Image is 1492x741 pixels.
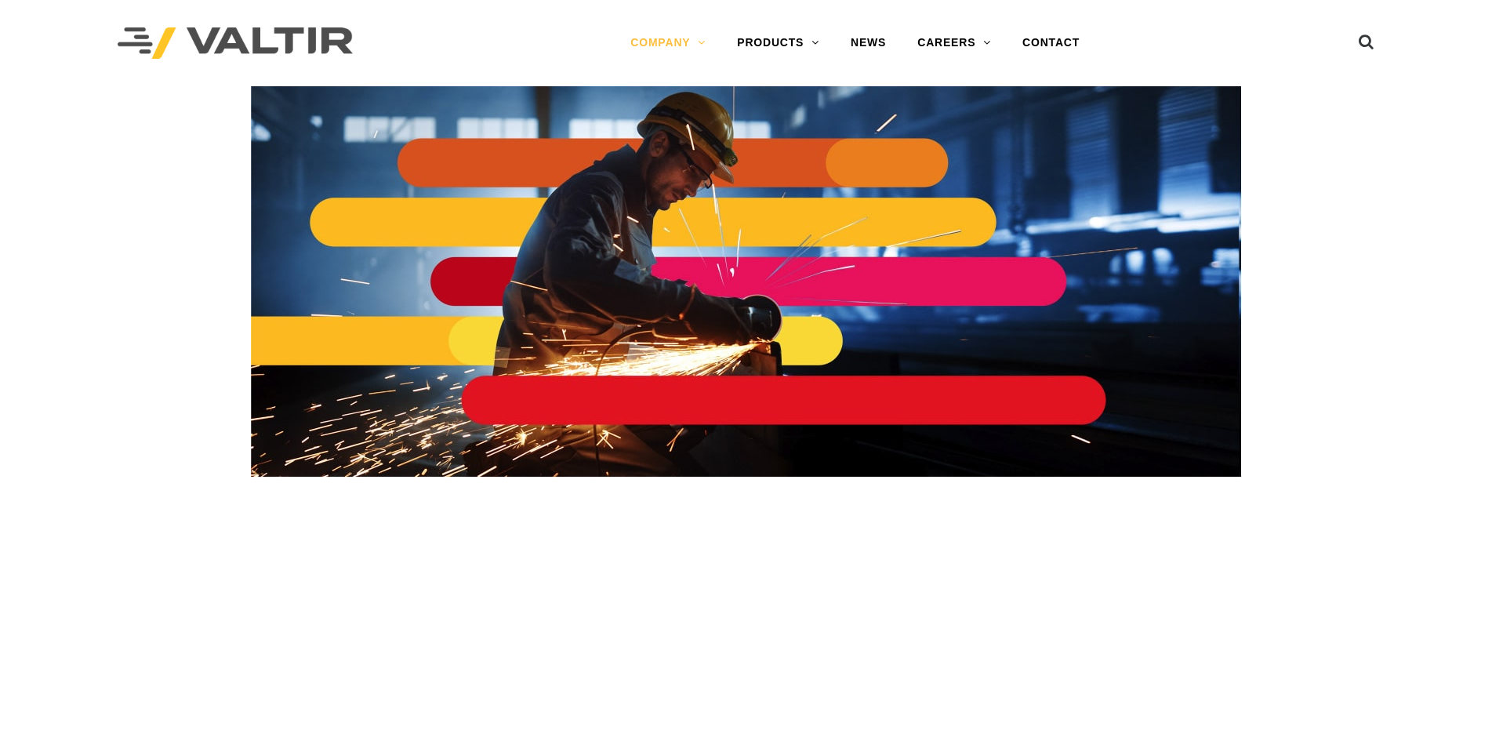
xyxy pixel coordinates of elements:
a: CAREERS [902,27,1007,59]
a: NEWS [835,27,902,59]
a: COMPANY [615,27,721,59]
img: Valtir [118,27,353,60]
a: CONTACT [1007,27,1095,59]
a: PRODUCTS [721,27,835,59]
